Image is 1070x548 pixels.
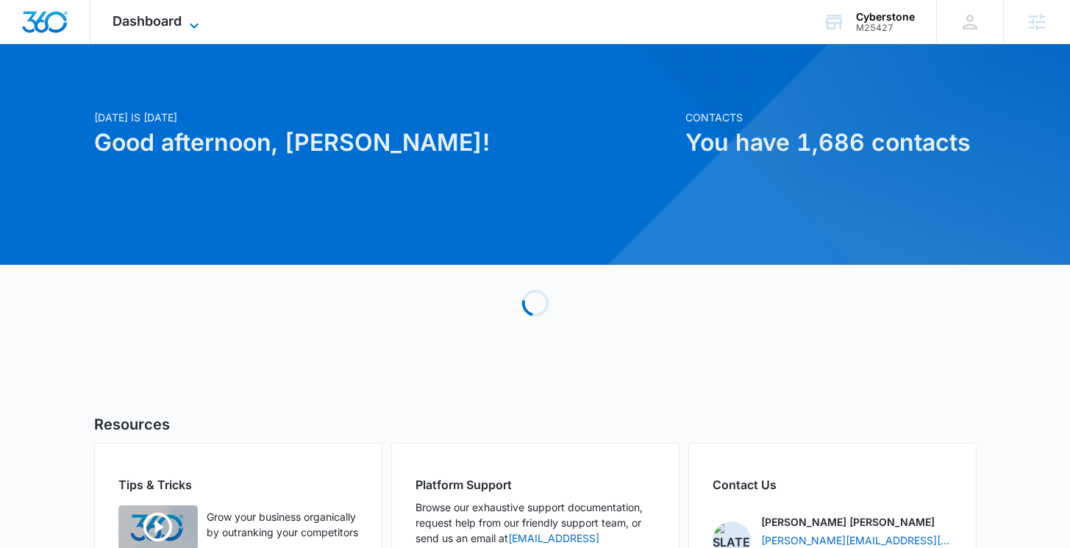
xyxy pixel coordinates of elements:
[713,476,952,494] h2: Contact Us
[685,110,977,125] p: Contacts
[761,514,935,530] p: [PERSON_NAME] [PERSON_NAME]
[761,533,952,548] a: [PERSON_NAME][EMAIL_ADDRESS][PERSON_NAME][DOMAIN_NAME]
[415,476,655,494] h2: Platform Support
[94,413,977,435] h5: Resources
[94,125,677,160] h1: Good afternoon, [PERSON_NAME]!
[685,125,977,160] h1: You have 1,686 contacts
[94,110,677,125] p: [DATE] is [DATE]
[856,23,915,33] div: account id
[118,476,358,494] h2: Tips & Tricks
[113,13,182,29] span: Dashboard
[856,11,915,23] div: account name
[207,509,358,540] p: Grow your business organically by outranking your competitors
